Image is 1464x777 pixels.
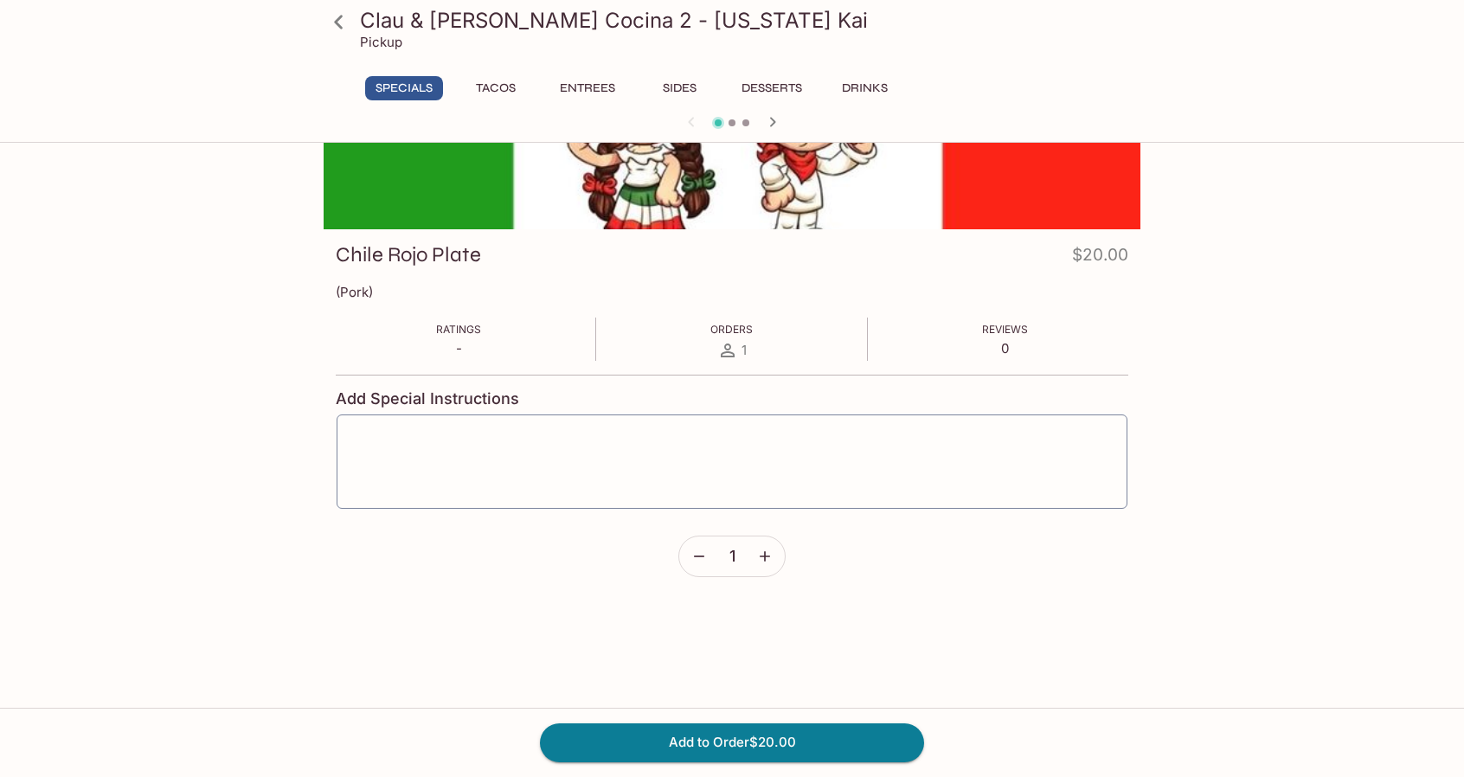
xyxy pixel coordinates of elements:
span: Reviews [982,323,1028,336]
span: 1 [729,547,735,566]
p: - [436,340,481,356]
h3: Chile Rojo Plate [336,241,481,268]
span: Orders [710,323,753,336]
span: Ratings [436,323,481,336]
p: (Pork) [336,284,1128,300]
button: Drinks [825,76,903,100]
button: Desserts [732,76,812,100]
button: Specials [365,76,443,100]
button: Tacos [457,76,535,100]
p: 0 [982,340,1028,356]
p: Pickup [360,34,402,50]
button: Entrees [549,76,626,100]
button: Sides [640,76,718,100]
h4: Add Special Instructions [336,389,1128,408]
span: 1 [742,342,747,358]
h4: $20.00 [1072,241,1128,275]
h3: Clau & [PERSON_NAME] Cocina 2 - [US_STATE] Kai [360,7,1133,34]
button: Add to Order$20.00 [540,723,924,761]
